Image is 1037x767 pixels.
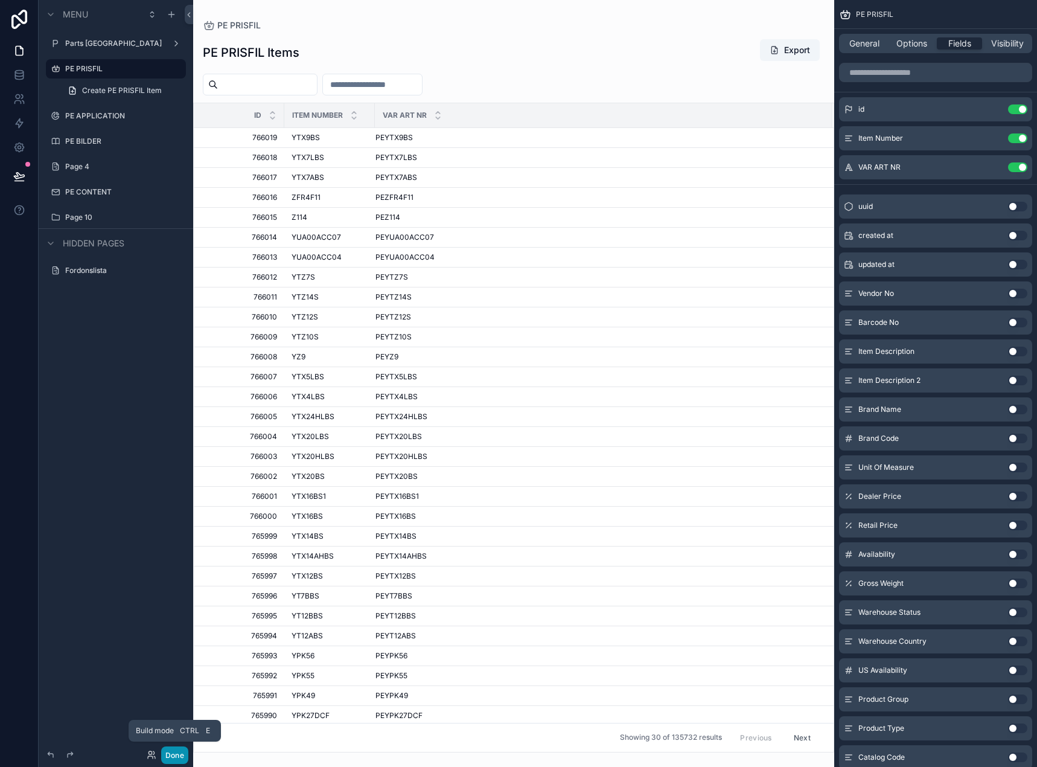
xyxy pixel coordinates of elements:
[375,372,818,382] a: PEYTX5LBS
[858,202,873,211] span: uuid
[375,173,818,182] a: PEYTX7ABS
[375,332,818,342] a: PEYTZ10S
[292,691,368,701] a: YPK49
[858,492,901,501] span: Dealer Price
[375,492,419,501] span: PEYTX16BS1
[208,531,277,541] a: 765999
[375,711,818,720] a: PEYPK27DCF
[208,551,277,561] span: 765998
[292,591,368,601] a: YT7BBS
[65,213,183,222] a: Page 10
[292,392,368,402] a: YTX4LBS
[375,153,417,162] span: PEYTX7LBS
[208,392,277,402] span: 766006
[292,571,323,581] span: YTX12BS
[208,173,277,182] a: 766017
[375,312,818,322] a: PEYTZ12S
[292,252,342,262] span: YUA00ACC04
[208,631,277,641] span: 765994
[292,173,324,182] span: YTX7ABS
[375,292,412,302] span: PEYTZ14S
[208,233,277,242] span: 766014
[375,252,818,262] a: PEYUA00ACC04
[208,432,277,441] a: 766004
[65,187,183,197] label: PE CONTENT
[208,591,277,601] a: 765996
[375,472,418,481] span: PEYTX20BS
[896,37,927,50] span: Options
[375,372,417,382] span: PEYTX5LBS
[217,19,261,31] span: PE PRISFIL
[292,432,368,441] a: YTX20LBS
[375,671,407,681] span: PEYPK55
[858,724,904,733] span: Product Type
[375,711,423,720] span: PEYPK27DCF
[375,213,400,222] span: PEZ114
[375,651,818,661] a: PEYPK56
[208,312,277,322] a: 766010
[292,711,368,720] a: YPK27DCF
[292,193,321,202] span: ZFR4F11
[292,133,368,143] a: YTX9BS
[65,111,183,121] label: PE APPLICATION
[858,666,907,675] span: US Availability
[292,472,325,481] span: YTX20BS
[208,651,277,661] span: 765993
[375,392,818,402] a: PEYTX4LBS
[991,37,1024,50] span: Visibility
[65,39,167,48] label: Parts [GEOGRAPHIC_DATA]
[858,318,899,327] span: Barcode No
[375,352,818,362] a: PEYZ9
[208,671,277,681] a: 765992
[375,272,818,282] a: PEYTZ7S
[82,86,162,95] span: Create PE PRISFIL Item
[292,312,318,322] span: YTZ12S
[858,104,864,114] span: id
[858,231,893,240] span: created at
[136,726,174,736] span: Build mode
[375,512,416,521] span: PEYTX16BS
[208,372,277,382] a: 766007
[858,608,921,617] span: Warehouse Status
[292,392,325,402] span: YTX4LBS
[620,733,722,743] span: Showing 30 of 135732 results
[375,691,818,701] a: PEYPK49
[375,153,818,162] a: PEYTX7LBS
[292,531,368,541] a: YTX14BS
[858,133,903,143] span: Item Number
[375,392,418,402] span: PEYTX4LBS
[208,492,277,501] a: 766001
[375,412,427,422] span: PEYTX24HLBS
[858,434,899,443] span: Brand Code
[292,352,305,362] span: YZ9
[375,213,818,222] a: PEZ114
[254,111,261,120] span: Id
[292,691,315,701] span: YPK49
[208,711,277,720] a: 765990
[292,153,368,162] a: YTX7LBS
[375,631,416,641] span: PEYT12ABS
[375,691,408,701] span: PEYPK49
[375,233,818,242] a: PEYUA00ACC07
[375,272,408,282] span: PEYTZ7S
[208,292,277,302] a: 766011
[208,252,277,262] a: 766013
[65,136,183,146] label: PE BILDER
[292,651,314,661] span: YPK56
[63,237,124,249] span: Hidden pages
[292,452,334,461] span: YTX20HLBS
[208,611,277,621] span: 765995
[208,691,277,701] span: 765991
[292,611,368,621] a: YT12BBS
[208,571,277,581] span: 765997
[292,213,368,222] a: Z114
[65,64,179,74] a: PE PRISFIL
[292,711,330,720] span: YPK27DCF
[65,162,183,172] a: Page 4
